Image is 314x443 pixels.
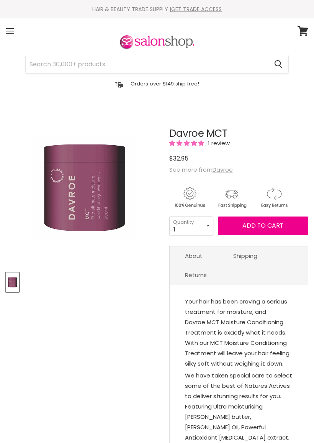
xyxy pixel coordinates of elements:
[253,186,294,209] img: returns.gif
[32,109,136,265] img: Davroe MCT
[218,246,273,265] a: Shipping
[170,246,218,265] a: About
[211,186,252,209] img: shipping.gif
[169,128,308,139] h1: Davroe MCT
[26,55,268,73] input: Search
[25,55,289,73] form: Product
[6,109,162,265] div: Davroe MCT image. Click or Scroll to Zoom.
[171,5,222,13] a: GET TRADE ACCESS
[206,139,230,147] span: 1 review
[185,296,293,370] p: Your hair has been craving a serious treatment for moisture, and Davroe MCT Moisture Conditioning...
[5,270,163,292] div: Product thumbnails
[169,139,206,147] span: 5.00 stars
[169,154,188,163] span: $32.95
[7,273,18,291] img: Davroe MCT
[169,186,210,209] img: genuine.gif
[242,221,283,230] span: Add to cart
[6,272,19,292] button: Davroe MCT
[268,55,288,73] button: Search
[213,166,233,174] a: Davroe
[170,266,222,284] a: Returns
[169,217,213,235] select: Quantity
[131,80,199,87] p: Orders over $149 ship free!
[169,166,233,174] span: See more from
[218,217,308,235] button: Add to cart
